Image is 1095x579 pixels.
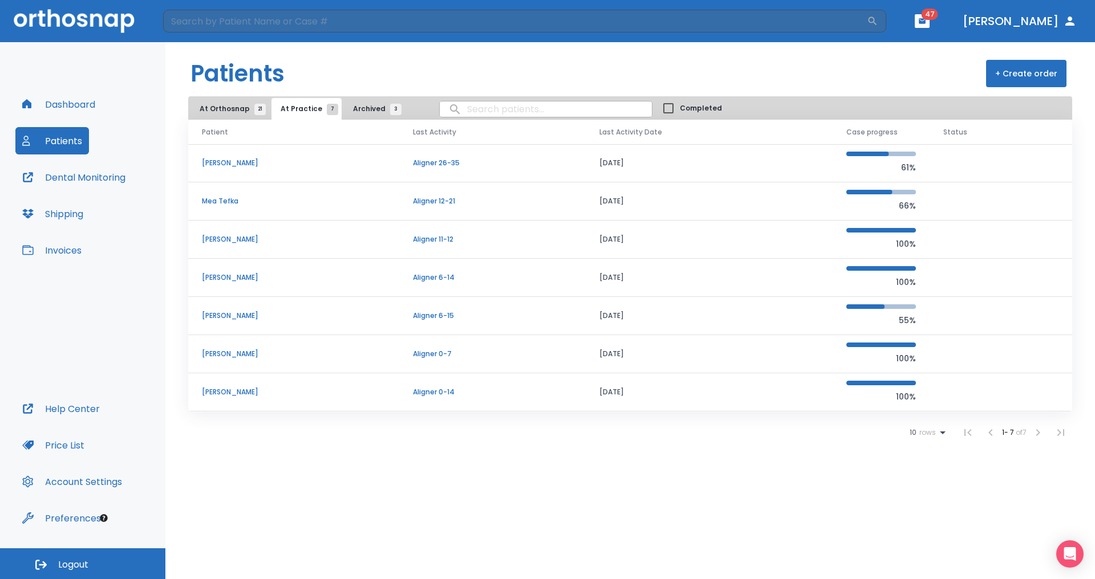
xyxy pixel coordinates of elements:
p: Aligner 0-14 [413,387,572,397]
button: [PERSON_NAME] [958,11,1081,31]
td: [DATE] [586,144,833,182]
td: [DATE] [586,221,833,259]
p: Mea Tefka [202,196,386,206]
p: [PERSON_NAME] [202,349,386,359]
p: Aligner 26-35 [413,158,572,168]
button: Help Center [15,395,107,422]
span: of 7 [1016,427,1027,437]
h1: Patients [190,56,285,91]
td: [DATE] [586,297,833,335]
input: Search by Patient Name or Case # [163,10,867,32]
p: Aligner 12-21 [413,196,572,206]
p: Aligner 6-15 [413,311,572,321]
button: Shipping [15,200,90,227]
p: [PERSON_NAME] [202,272,386,283]
span: At Practice [281,104,332,114]
p: 100% [846,352,916,365]
span: Completed [680,103,722,113]
p: Aligner 0-7 [413,349,572,359]
button: Price List [15,431,91,459]
button: Invoices [15,237,88,264]
td: [DATE] [586,373,833,411]
button: Dashboard [15,91,102,118]
p: [PERSON_NAME] [202,311,386,321]
span: Case progress [846,127,898,137]
span: At Orthosnap [200,104,260,114]
p: 100% [846,275,916,289]
span: 47 [922,9,938,20]
p: 100% [846,237,916,251]
p: 100% [846,390,916,403]
p: Aligner 6-14 [413,272,572,283]
span: 3 [390,104,401,115]
p: [PERSON_NAME] [202,158,386,168]
img: Orthosnap [14,9,135,32]
button: + Create order [986,60,1066,87]
p: Aligner 11-12 [413,234,572,244]
p: [PERSON_NAME] [202,387,386,397]
span: 1 - 7 [1002,427,1016,437]
button: Dental Monitoring [15,164,132,191]
span: 21 [254,104,266,115]
span: rows [916,429,936,437]
span: Archived [353,104,396,114]
span: Patient [202,127,228,137]
div: Tooltip anchor [99,513,109,523]
button: Preferences [15,504,108,532]
div: tabs [190,98,407,120]
span: 10 [910,429,916,437]
p: [PERSON_NAME] [202,234,386,244]
button: Account Settings [15,468,129,495]
input: search [440,98,652,120]
span: Last Activity [413,127,456,137]
p: 66% [846,199,916,213]
span: 7 [327,104,338,115]
td: [DATE] [586,335,833,373]
td: [DATE] [586,259,833,297]
td: [DATE] [586,182,833,221]
p: 61% [846,161,916,174]
span: Last Activity Date [599,127,662,137]
span: Logout [58,558,88,571]
p: 55% [846,313,916,327]
div: Open Intercom Messenger [1056,540,1084,568]
span: Status [943,127,967,137]
button: Patients [15,127,89,154]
